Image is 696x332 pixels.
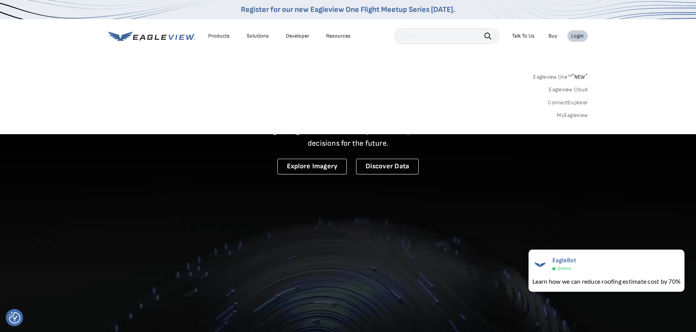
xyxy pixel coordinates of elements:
[326,33,351,39] div: Resources
[549,33,557,39] a: Buy
[571,33,584,39] div: Login
[241,5,455,14] a: Register for our new Eagleview One Flight Meetup Series [DATE].
[208,33,230,39] div: Products
[532,277,681,286] div: Learn how we can reduce roofing estimate cost by 70%
[356,159,419,174] a: Discover Data
[532,257,548,272] img: EagleBot
[512,33,535,39] div: Talk To Us
[548,99,588,106] a: ConnectExplorer
[277,159,347,174] a: Explore Imagery
[572,74,588,80] span: NEW
[552,257,577,264] span: EagleBot
[286,33,309,39] a: Developer
[557,266,571,271] span: Online
[394,28,499,44] input: Search
[557,112,588,119] a: MyEagleview
[9,312,20,324] button: Consent Preferences
[549,86,588,93] a: Eagleview Cloud
[247,33,269,39] div: Solutions
[9,312,20,324] img: Revisit consent button
[533,71,588,80] a: Eagleview One™*NEW*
